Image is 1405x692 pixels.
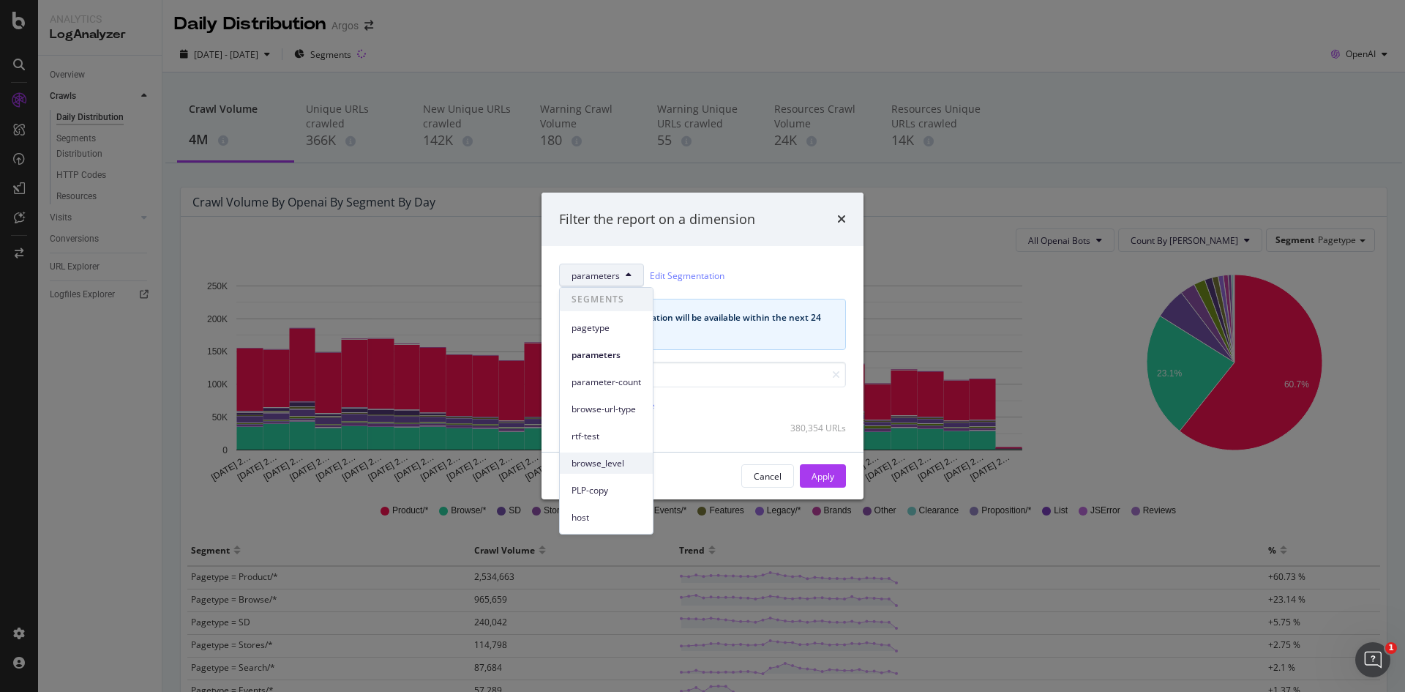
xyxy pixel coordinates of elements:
div: Select all data available [559,399,846,412]
button: parameters [559,264,644,287]
span: rtf-test [572,430,641,443]
a: Edit Segmentation [650,268,724,283]
span: host [572,511,641,524]
button: Cancel [741,464,794,488]
input: Search [559,362,846,387]
div: times [837,210,846,229]
span: parameters [572,269,620,282]
span: pagetype [572,321,641,335]
div: 380,354 URLs [774,422,846,434]
div: Your segmentation will be available within the next 24 hours [592,311,828,338]
span: parameters [572,349,641,362]
div: Apply [812,470,834,483]
span: PLP-copy [572,484,641,497]
button: Apply [800,464,846,488]
span: browse_level [572,457,641,470]
iframe: Intercom live chat [1355,642,1390,677]
span: browse-url-type [572,403,641,416]
div: modal [542,193,863,500]
div: Cancel [754,470,782,483]
span: parameter-count [572,376,641,389]
span: 1 [1385,642,1397,654]
div: Filter the report on a dimension [559,210,755,229]
span: SEGMENTS [560,288,653,311]
div: info banner [559,299,846,350]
